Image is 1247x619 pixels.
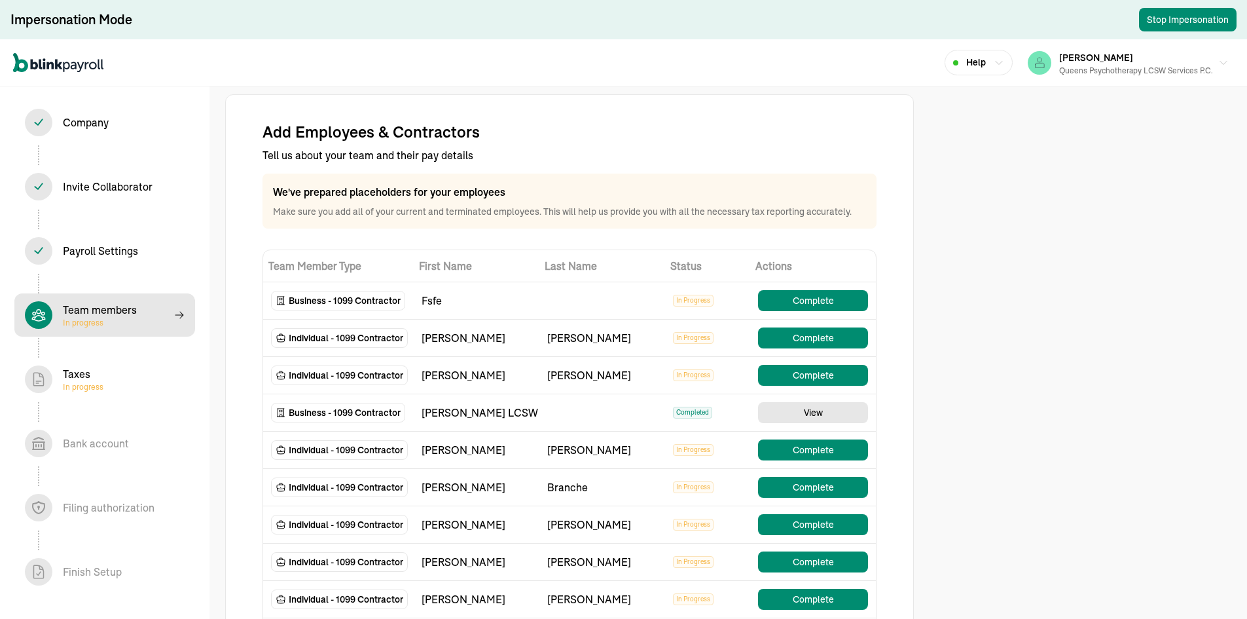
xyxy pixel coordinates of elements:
button: View [758,402,868,423]
span: Business - 1099 Contractor [289,294,401,307]
button: [PERSON_NAME]Queens Psychotherapy LCSW Services P.C. [1022,47,1234,79]
button: Complete [758,328,868,348]
div: Branche [547,479,657,495]
span: [PERSON_NAME] [1059,52,1133,64]
div: [PERSON_NAME] [422,479,532,495]
span: In Progress [673,593,714,605]
button: Complete [758,514,868,535]
span: Actions [755,258,871,274]
span: Status [670,258,745,274]
span: Team membersIn progress [14,293,195,337]
div: Taxes [63,366,103,392]
span: Payroll Settings [14,229,195,272]
span: Finish Setup [14,550,195,593]
div: [PERSON_NAME] [547,517,657,533]
div: [PERSON_NAME] [422,591,532,607]
div: Company [63,115,109,130]
span: In Progress [673,369,714,381]
div: Invite Collaborator [63,179,153,195]
span: Individual - 1099 Contractor [289,369,403,382]
span: First Name [419,258,534,274]
p: Tell us about your team and their pay details [262,147,877,163]
span: Company [14,101,195,144]
span: In Progress [673,444,714,456]
div: Impersonation Mode [10,10,132,29]
div: [PERSON_NAME] LCSW P.C [422,405,532,421]
span: Individual - 1099 Contractor [289,518,403,531]
span: Filing authorization [14,486,195,529]
span: Individual - 1099 Contractor [289,331,403,345]
div: Payroll Settings [63,243,138,259]
span: Completed [673,407,712,419]
div: [PERSON_NAME] [422,517,532,533]
button: Complete [758,365,868,386]
span: In progress [63,318,137,328]
div: fsfe [422,293,532,309]
span: In Progress [673,556,714,568]
p: Make sure you add all of your current and terminated employees. This will help us provide you wit... [273,205,866,218]
span: In Progress [673,295,714,307]
div: [PERSON_NAME] [547,442,657,458]
span: In Progress [673,519,714,531]
div: Queens Psychotherapy LCSW Services P.C. [1059,65,1213,77]
span: Individual - 1099 Contractor [289,555,403,569]
button: Complete [758,589,868,610]
span: Help [966,56,986,69]
span: In progress [63,382,103,392]
span: Team Member Type [268,258,408,274]
button: Complete [758,477,868,498]
span: Last Name [545,258,660,274]
div: Filing authorization [63,500,154,516]
span: Business - 1099 Contractor [289,406,401,419]
div: [PERSON_NAME] [422,330,532,346]
span: Individual - 1099 Contractor [289,481,403,494]
div: [PERSON_NAME] [547,591,657,607]
button: Complete [758,440,868,460]
span: Individual - 1099 Contractor [289,593,403,606]
span: Individual - 1099 Contractor [289,443,403,457]
h4: Add Employees & Contractors [262,121,877,142]
span: TaxesIn progress [14,358,195,401]
div: [PERSON_NAME] [422,367,532,383]
div: [PERSON_NAME] [547,554,657,570]
div: Bank account [63,436,129,451]
div: [PERSON_NAME] [547,367,657,383]
iframe: Chat Widget [1029,478,1247,619]
span: In Progress [673,332,714,344]
div: [PERSON_NAME] [422,442,532,458]
button: Complete [758,290,868,311]
div: [PERSON_NAME] [422,554,532,570]
button: Help [945,50,1013,75]
div: Finish Setup [63,564,122,580]
p: We've prepared placeholders for your employees [273,184,866,200]
div: Team members [63,302,137,328]
button: Stop Impersonation [1139,8,1237,31]
span: Invite Collaborator [14,165,195,208]
span: In Progress [673,481,714,493]
span: Bank account [14,422,195,465]
button: Complete [758,552,868,572]
div: [PERSON_NAME] [547,330,657,346]
nav: Global [13,44,103,82]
